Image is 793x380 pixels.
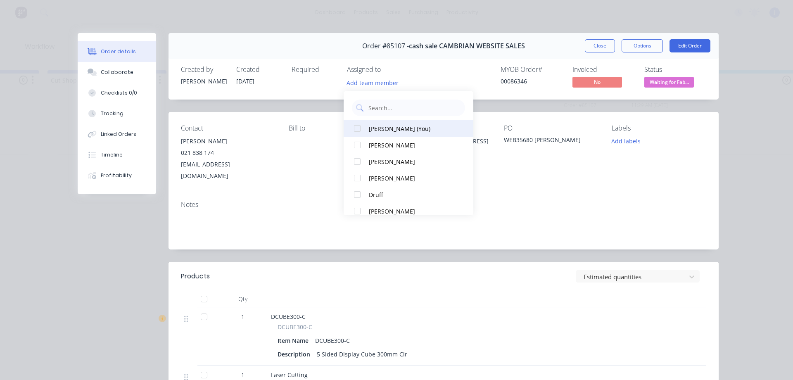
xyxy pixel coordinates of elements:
[78,41,156,62] button: Order details
[271,313,306,321] span: DCUBE300-C
[409,42,525,50] span: cash sale CAMBRIAN WEBSITE SALES
[101,151,123,159] div: Timeline
[312,335,353,347] div: DCUBE300-C
[362,42,409,50] span: Order #85107 -
[504,135,598,147] div: WEB35680 [PERSON_NAME]
[236,77,254,85] span: [DATE]
[344,120,473,137] button: [PERSON_NAME] (You)
[78,83,156,103] button: Checklists 0/0
[644,77,694,89] button: Waiting for Fab...
[369,141,456,150] div: [PERSON_NAME]
[101,69,133,76] div: Collaborate
[78,145,156,165] button: Timeline
[181,135,275,147] div: [PERSON_NAME]
[101,172,132,179] div: Profitability
[585,39,615,52] button: Close
[236,66,282,74] div: Created
[369,157,456,166] div: [PERSON_NAME]
[78,165,156,186] button: Profitability
[612,124,706,132] div: Labels
[241,312,245,321] span: 1
[181,201,706,209] div: Notes
[181,77,226,85] div: [PERSON_NAME]
[313,348,411,360] div: 5 Sided Display Cube 300mm Clr
[241,370,245,379] span: 1
[271,371,308,379] span: Laser Cutting
[78,124,156,145] button: Linked Orders
[504,124,598,132] div: PO
[181,159,275,182] div: [EMAIL_ADDRESS][DOMAIN_NAME]
[292,66,337,74] div: Required
[607,135,645,147] button: Add labels
[369,190,456,199] div: Druff
[501,66,563,74] div: MYOB Order #
[344,186,473,203] button: Druff
[101,48,136,55] div: Order details
[501,77,563,85] div: 00086346
[181,66,226,74] div: Created by
[278,348,313,360] div: Description
[78,103,156,124] button: Tracking
[644,77,694,87] span: Waiting for Fab...
[347,77,403,88] button: Add team member
[101,110,123,117] div: Tracking
[181,271,210,281] div: Products
[670,39,710,52] button: Edit Order
[572,77,622,87] span: No
[344,170,473,186] button: [PERSON_NAME]
[622,39,663,52] button: Options
[181,147,275,159] div: 021 838 174
[101,131,136,138] div: Linked Orders
[342,77,403,88] button: Add team member
[181,124,275,132] div: Contact
[344,203,473,219] button: [PERSON_NAME]
[278,335,312,347] div: Item Name
[344,153,473,170] button: [PERSON_NAME]
[101,89,137,97] div: Checklists 0/0
[347,66,430,74] div: Assigned to
[644,66,706,74] div: Status
[369,174,456,183] div: [PERSON_NAME]
[344,137,473,153] button: [PERSON_NAME]
[278,323,312,331] span: DCUBE300-C
[218,291,268,307] div: Qty
[369,124,456,133] div: [PERSON_NAME] (You)
[289,124,383,132] div: Bill to
[78,62,156,83] button: Collaborate
[369,207,456,216] div: [PERSON_NAME]
[572,66,634,74] div: Invoiced
[181,135,275,182] div: [PERSON_NAME]021 838 174[EMAIL_ADDRESS][DOMAIN_NAME]
[368,100,461,116] input: Search...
